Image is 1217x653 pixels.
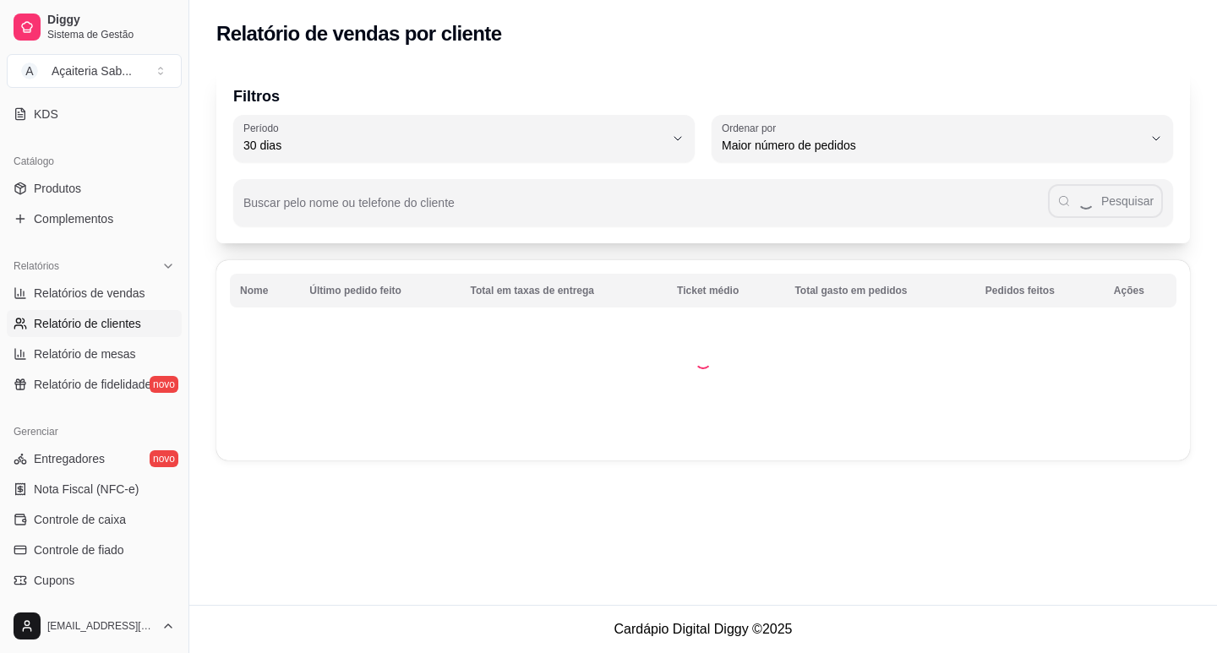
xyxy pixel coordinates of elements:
[7,606,182,646] button: [EMAIL_ADDRESS][DOMAIN_NAME]
[7,148,182,175] div: Catálogo
[243,201,1048,218] input: Buscar pelo nome ou telefone do cliente
[189,605,1217,653] footer: Cardápio Digital Diggy © 2025
[233,115,695,162] button: Período30 dias
[7,597,182,624] a: Clientes
[7,340,182,367] a: Relatório de mesas
[7,205,182,232] a: Complementos
[34,481,139,498] span: Nota Fiscal (NFC-e)
[47,619,155,633] span: [EMAIL_ADDRESS][DOMAIN_NAME]
[34,572,74,589] span: Cupons
[52,63,132,79] div: Açaiteria Sab ...
[695,352,712,369] div: Loading
[34,315,141,332] span: Relatório de clientes
[7,567,182,594] a: Cupons
[7,371,182,398] a: Relatório de fidelidadenovo
[722,137,1143,154] span: Maior número de pedidos
[243,121,284,135] label: Período
[47,28,175,41] span: Sistema de Gestão
[7,445,182,472] a: Entregadoresnovo
[712,115,1173,162] button: Ordenar porMaior número de pedidos
[34,346,136,362] span: Relatório de mesas
[7,101,182,128] a: KDS
[34,376,151,393] span: Relatório de fidelidade
[7,310,182,337] a: Relatório de clientes
[34,285,145,302] span: Relatórios de vendas
[233,84,1173,108] p: Filtros
[7,476,182,503] a: Nota Fiscal (NFC-e)
[47,13,175,28] span: Diggy
[722,121,782,135] label: Ordenar por
[216,20,502,47] h2: Relatório de vendas por cliente
[21,63,38,79] span: A
[243,137,664,154] span: 30 dias
[14,259,59,273] span: Relatórios
[7,418,182,445] div: Gerenciar
[7,175,182,202] a: Produtos
[7,54,182,88] button: Select a team
[7,506,182,533] a: Controle de caixa
[34,180,81,197] span: Produtos
[34,210,113,227] span: Complementos
[34,511,126,528] span: Controle de caixa
[34,106,58,122] span: KDS
[7,7,182,47] a: DiggySistema de Gestão
[34,541,124,558] span: Controle de fiado
[7,280,182,307] a: Relatórios de vendas
[34,450,105,467] span: Entregadores
[7,536,182,563] a: Controle de fiado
